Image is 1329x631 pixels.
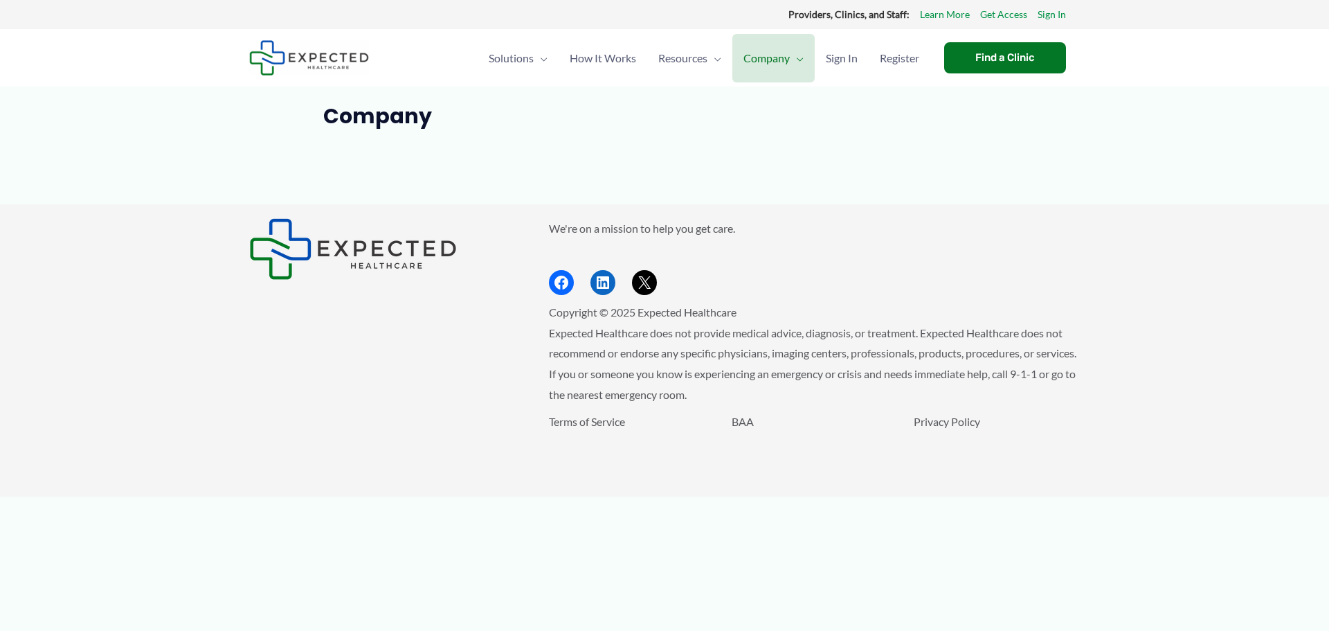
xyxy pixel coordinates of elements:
span: Menu Toggle [790,34,804,82]
a: Sign In [1038,6,1066,24]
span: Copyright © 2025 Expected Healthcare [549,305,736,319]
a: BAA [732,415,754,428]
a: Privacy Policy [914,415,980,428]
span: Company [743,34,790,82]
strong: Providers, Clinics, and Staff: [788,8,910,20]
a: Find a Clinic [944,42,1066,73]
aside: Footer Widget 3 [549,411,1080,463]
a: How It Works [559,34,647,82]
a: Register [869,34,930,82]
a: Get Access [980,6,1027,24]
img: Expected Healthcare Logo - side, dark font, small [249,40,369,75]
span: Menu Toggle [707,34,721,82]
a: Sign In [815,34,869,82]
a: CompanyMenu Toggle [732,34,815,82]
nav: Primary Site Navigation [478,34,930,82]
span: Sign In [826,34,858,82]
img: Expected Healthcare Logo - side, dark font, small [249,218,457,280]
span: How It Works [570,34,636,82]
span: Resources [658,34,707,82]
a: ResourcesMenu Toggle [647,34,732,82]
p: We're on a mission to help you get care. [549,218,1080,239]
a: SolutionsMenu Toggle [478,34,559,82]
a: Terms of Service [549,415,625,428]
aside: Footer Widget 2 [549,218,1080,295]
span: Menu Toggle [534,34,548,82]
span: Register [880,34,919,82]
h1: Company [323,104,1006,129]
aside: Footer Widget 1 [249,218,514,280]
span: Solutions [489,34,534,82]
span: Expected Healthcare does not provide medical advice, diagnosis, or treatment. Expected Healthcare... [549,326,1076,401]
a: Learn More [920,6,970,24]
